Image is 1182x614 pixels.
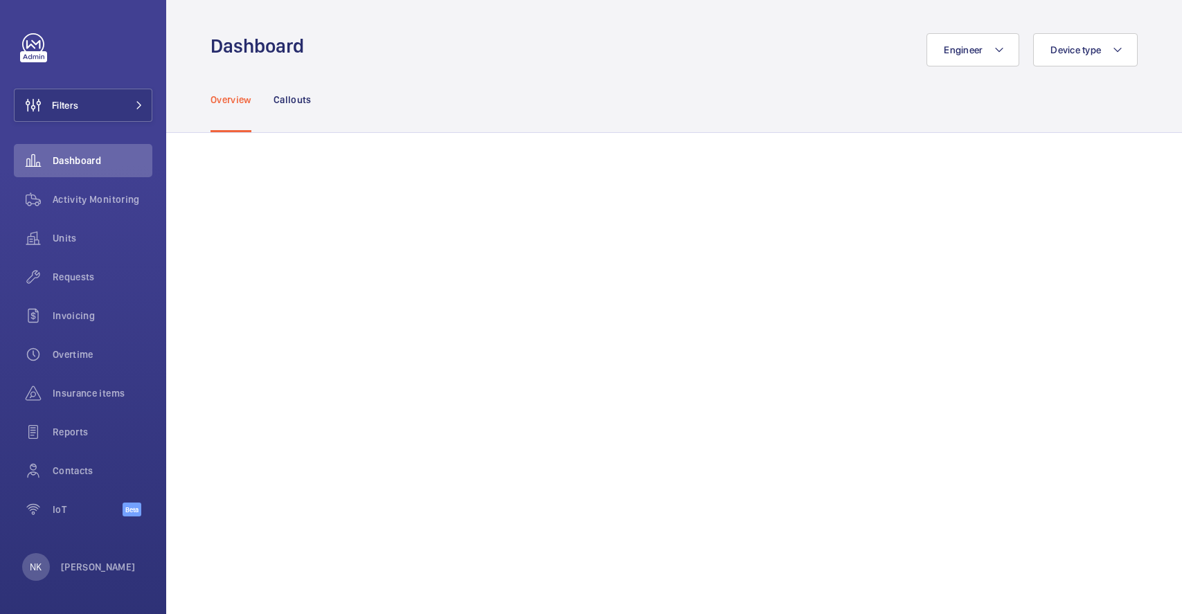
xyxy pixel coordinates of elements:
[1033,33,1138,66] button: Device type
[53,154,152,168] span: Dashboard
[53,309,152,323] span: Invoicing
[53,192,152,206] span: Activity Monitoring
[211,93,251,107] p: Overview
[926,33,1019,66] button: Engineer
[1050,44,1101,55] span: Device type
[211,33,312,59] h1: Dashboard
[53,386,152,400] span: Insurance items
[123,503,141,516] span: Beta
[14,89,152,122] button: Filters
[53,503,123,516] span: IoT
[52,98,78,112] span: Filters
[61,560,136,574] p: [PERSON_NAME]
[53,425,152,439] span: Reports
[53,464,152,478] span: Contacts
[944,44,983,55] span: Engineer
[53,270,152,284] span: Requests
[274,93,312,107] p: Callouts
[53,347,152,361] span: Overtime
[30,560,42,574] p: NK
[53,231,152,245] span: Units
